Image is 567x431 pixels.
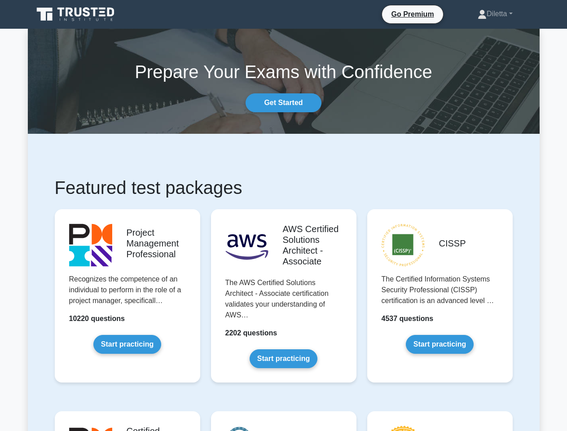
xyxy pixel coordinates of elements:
[406,335,474,354] a: Start practicing
[55,177,513,198] h1: Featured test packages
[386,9,439,20] a: Go Premium
[28,61,540,83] h1: Prepare Your Exams with Confidence
[246,93,321,112] a: Get Started
[456,5,534,23] a: Diletta
[250,349,317,368] a: Start practicing
[93,335,161,354] a: Start practicing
